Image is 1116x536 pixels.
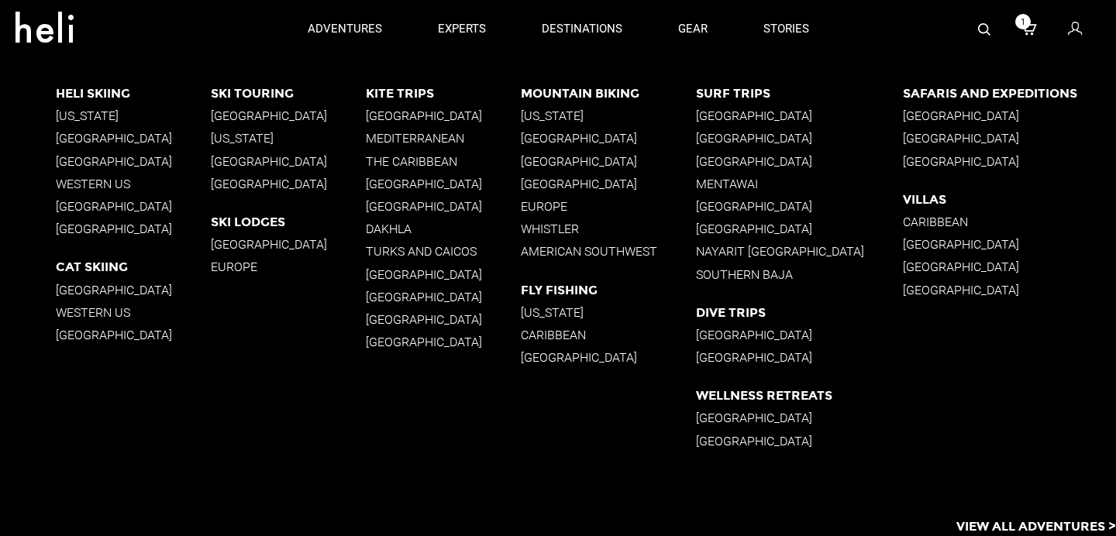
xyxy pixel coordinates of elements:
p: Mediterranean [366,131,521,146]
p: [GEOGRAPHIC_DATA] [56,222,211,236]
p: Western US [56,177,211,191]
p: [GEOGRAPHIC_DATA] [903,108,1116,123]
p: [GEOGRAPHIC_DATA] [903,131,1116,146]
p: [GEOGRAPHIC_DATA] [366,108,521,123]
p: [US_STATE] [521,108,696,123]
p: Heli Skiing [56,86,211,101]
p: Southern Baja [696,267,903,282]
p: [GEOGRAPHIC_DATA] [696,154,903,169]
p: Surf Trips [696,86,903,101]
p: [GEOGRAPHIC_DATA] [903,283,1116,297]
p: [GEOGRAPHIC_DATA] [696,328,903,342]
p: [GEOGRAPHIC_DATA] [521,131,696,146]
p: Mountain Biking [521,86,696,101]
p: [GEOGRAPHIC_DATA] [366,177,521,191]
p: Whistler [521,222,696,236]
p: Nayarit [GEOGRAPHIC_DATA] [696,244,903,259]
p: [GEOGRAPHIC_DATA] [56,328,211,342]
p: [GEOGRAPHIC_DATA] [696,199,903,214]
p: Turks and Caicos [366,244,521,259]
p: Ski Touring [211,86,366,101]
p: [GEOGRAPHIC_DATA] [366,267,521,282]
p: Mentawai [696,177,903,191]
p: Villas [903,192,1116,207]
p: [GEOGRAPHIC_DATA] [56,154,211,169]
p: Kite Trips [366,86,521,101]
p: [GEOGRAPHIC_DATA] [56,283,211,297]
p: [GEOGRAPHIC_DATA] [903,237,1116,252]
p: [GEOGRAPHIC_DATA] [211,154,366,169]
p: [GEOGRAPHIC_DATA] [211,108,366,123]
p: [GEOGRAPHIC_DATA] [521,154,696,169]
p: Western US [56,305,211,320]
p: [GEOGRAPHIC_DATA] [696,411,903,425]
p: American Southwest [521,244,696,259]
img: search-bar-icon.svg [978,23,990,36]
p: Dakhla [366,222,521,236]
p: View All Adventures > [956,518,1116,536]
p: [GEOGRAPHIC_DATA] [696,108,903,123]
p: [GEOGRAPHIC_DATA] [366,199,521,214]
p: Dive Trips [696,305,903,320]
p: [US_STATE] [521,305,696,320]
p: destinations [542,21,622,37]
p: Europe [211,259,366,274]
p: Fly Fishing [521,283,696,297]
p: [US_STATE] [211,131,366,146]
p: Safaris and Expeditions [903,86,1116,101]
p: [GEOGRAPHIC_DATA] [211,177,366,191]
p: [GEOGRAPHIC_DATA] [366,290,521,304]
p: [GEOGRAPHIC_DATA] [696,350,903,365]
span: 1 [1015,14,1031,29]
p: [GEOGRAPHIC_DATA] [696,434,903,448]
p: The Caribbean [366,154,521,169]
p: [GEOGRAPHIC_DATA] [696,131,903,146]
p: adventures [308,21,382,37]
p: Europe [521,199,696,214]
p: [GEOGRAPHIC_DATA] [366,335,521,349]
p: [GEOGRAPHIC_DATA] [696,222,903,236]
p: Caribbean [521,328,696,342]
p: experts [438,21,486,37]
p: Caribbean [903,215,1116,229]
p: [US_STATE] [56,108,211,123]
p: [GEOGRAPHIC_DATA] [56,131,211,146]
p: Ski Lodges [211,215,366,229]
p: [GEOGRAPHIC_DATA] [56,199,211,214]
p: Wellness Retreats [696,388,903,403]
p: Cat Skiing [56,259,211,274]
p: [GEOGRAPHIC_DATA] [903,154,1116,169]
p: [GEOGRAPHIC_DATA] [366,312,521,327]
p: [GEOGRAPHIC_DATA] [903,259,1116,274]
p: [GEOGRAPHIC_DATA] [521,350,696,365]
p: [GEOGRAPHIC_DATA] [211,237,366,252]
p: [GEOGRAPHIC_DATA] [521,177,696,191]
